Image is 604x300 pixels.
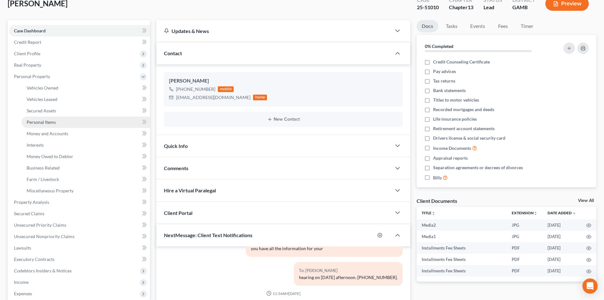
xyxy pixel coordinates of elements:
[22,151,150,162] a: Money Owed to Debtor
[22,174,150,185] a: Farm / Livestock
[14,257,55,262] span: Executory Contracts
[465,20,490,32] a: Events
[14,268,72,273] span: Codebtors Insiders & Notices
[417,265,507,277] td: Installments Fee Sheets
[14,28,46,33] span: Case Dashboard
[164,165,188,171] span: Comments
[507,242,542,254] td: PDF
[164,143,188,149] span: Quick Info
[548,210,576,215] a: Date Added expand_more
[169,77,398,85] div: [PERSON_NAME]
[22,185,150,197] a: Miscellaneous Property
[14,245,31,250] span: Lawsuits
[22,162,150,174] a: Business Related
[417,231,507,242] td: Media1
[169,117,398,122] button: New Contact
[572,211,576,215] i: expand_more
[14,199,49,205] span: Property Analysis
[542,219,581,231] td: [DATE]
[578,198,594,203] a: View All
[422,210,435,215] a: Titleunfold_more
[507,219,542,231] td: JPG
[534,211,537,215] i: unfold_more
[27,85,58,90] span: Vehicles Owned
[433,87,466,94] span: Bank statements
[512,210,537,215] a: Extensionunfold_more
[299,274,398,281] div: hearing on [DATE] afternoon. [PHONE_NUMBER].
[9,219,150,231] a: Unsecured Priority Claims
[27,177,59,182] span: Farm / Livestock
[417,254,507,265] td: Installments Fee Sheets
[22,128,150,139] a: Money and Accounts
[14,39,41,45] span: Credit Report
[27,131,68,136] span: Money and Accounts
[433,164,523,171] span: Separation agreements or decrees of divorces
[449,4,473,11] div: Chapter
[9,254,150,265] a: Executory Contracts
[9,242,150,254] a: Lawsuits
[9,231,150,242] a: Unsecured Nonpriority Claims
[164,210,192,216] span: Client Portal
[417,4,439,11] div: 25-51010
[14,279,29,285] span: Income
[14,291,32,296] span: Expenses
[582,278,598,294] div: Open Intercom Messenger
[176,86,215,92] div: [PHONE_NUMBER]
[14,222,66,228] span: Unsecured Priority Claims
[542,254,581,265] td: [DATE]
[27,188,74,193] span: Miscellaneous Property
[14,51,40,56] span: Client Profile
[432,211,435,215] i: unfold_more
[433,175,442,181] span: Bills
[433,59,490,65] span: Credit Counseling Certificate
[9,197,150,208] a: Property Analysis
[417,242,507,254] td: Installments Fee Sheets
[9,37,150,48] a: Credit Report
[164,232,252,238] span: NextMessage: Client Text Notifications
[542,242,581,254] td: [DATE]
[507,265,542,277] td: PDF
[493,20,513,32] a: Fees
[164,28,384,34] div: Updates & News
[433,106,494,113] span: Recorded mortgages and deeds
[27,108,56,113] span: Secured Assets
[299,267,398,274] div: To: [PERSON_NAME]
[14,234,75,239] span: Unsecured Nonpriority Claims
[164,187,216,193] span: Hire a Virtual Paralegal
[512,4,535,11] div: GAMB
[14,62,41,68] span: Real Property
[176,94,250,101] div: [EMAIL_ADDRESS][DOMAIN_NAME]
[27,165,60,170] span: Business Related
[507,254,542,265] td: PDF
[14,211,44,216] span: Secured Claims
[417,197,457,204] div: Client Documents
[9,208,150,219] a: Secured Claims
[441,20,463,32] a: Tasks
[218,86,234,92] div: mobile
[417,219,507,231] td: Media2
[27,119,56,125] span: Personal Items
[27,154,73,159] span: Money Owed to Debtor
[433,68,456,75] span: Pay advices
[14,74,50,79] span: Personal Property
[22,82,150,94] a: Vehicles Owned
[433,125,495,132] span: Retirement account statements
[22,117,150,128] a: Personal Items
[425,43,453,49] strong: 0% Completed
[22,105,150,117] a: Secured Assets
[27,97,57,102] span: Vehicles Leased
[433,135,505,141] span: Drivers license & social security card
[433,97,479,103] span: Titles to motor vehicles
[417,20,438,32] a: Docs
[22,139,150,151] a: Interests
[433,155,468,161] span: Appraisal reports
[542,231,581,242] td: [DATE]
[484,4,502,11] div: Lead
[27,142,44,148] span: Interests
[433,116,477,122] span: Life insurance policies
[433,145,471,151] span: Income Documents
[542,265,581,277] td: [DATE]
[433,78,455,84] span: Tax returns
[507,231,542,242] td: JPG
[164,50,182,56] span: Contact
